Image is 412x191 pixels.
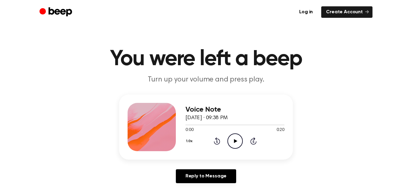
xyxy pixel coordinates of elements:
h3: Voice Note [185,106,284,114]
h1: You were left a beep [52,48,360,70]
a: Beep [40,6,74,18]
button: 1.0x [185,136,195,146]
p: Turn up your volume and press play. [90,75,322,85]
span: 0:20 [277,127,284,133]
span: [DATE] · 09:38 PM [185,115,228,121]
a: Create Account [321,6,372,18]
span: 0:00 [185,127,193,133]
a: Log in [294,6,318,18]
a: Reply to Message [176,169,236,183]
